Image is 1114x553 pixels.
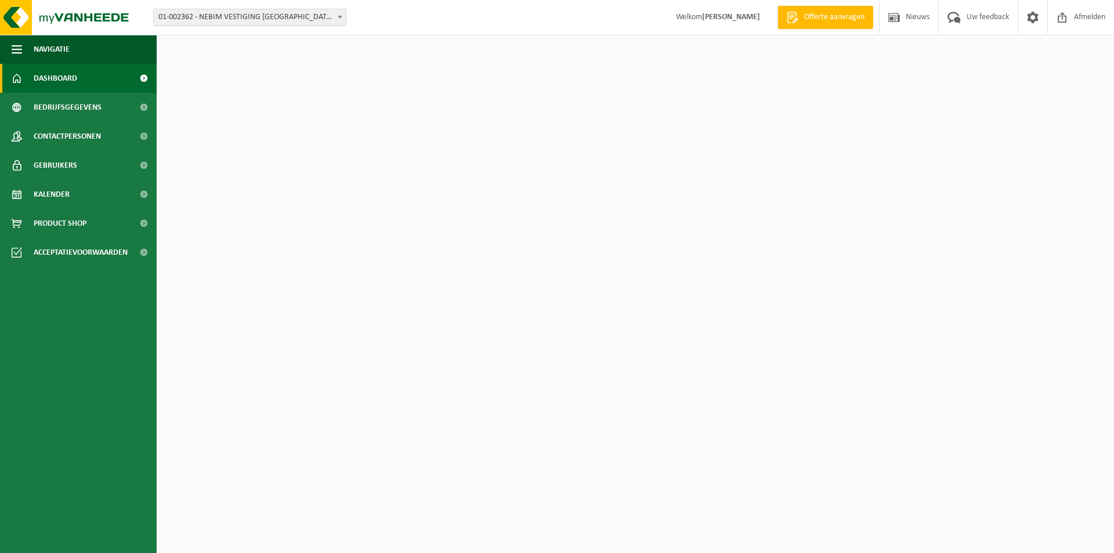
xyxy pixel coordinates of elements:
span: 01-002362 - NEBIM VESTIGING GENT - MARIAKERKE [153,9,346,26]
span: Gebruikers [34,151,77,180]
strong: [PERSON_NAME] [702,13,760,21]
span: Bedrijfsgegevens [34,93,102,122]
span: Contactpersonen [34,122,101,151]
span: 01-002362 - NEBIM VESTIGING GENT - MARIAKERKE [154,9,346,26]
a: Offerte aanvragen [777,6,873,29]
span: Dashboard [34,64,77,93]
span: Acceptatievoorwaarden [34,238,128,267]
span: Kalender [34,180,70,209]
span: Product Shop [34,209,86,238]
span: Offerte aanvragen [801,12,867,23]
span: Navigatie [34,35,70,64]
